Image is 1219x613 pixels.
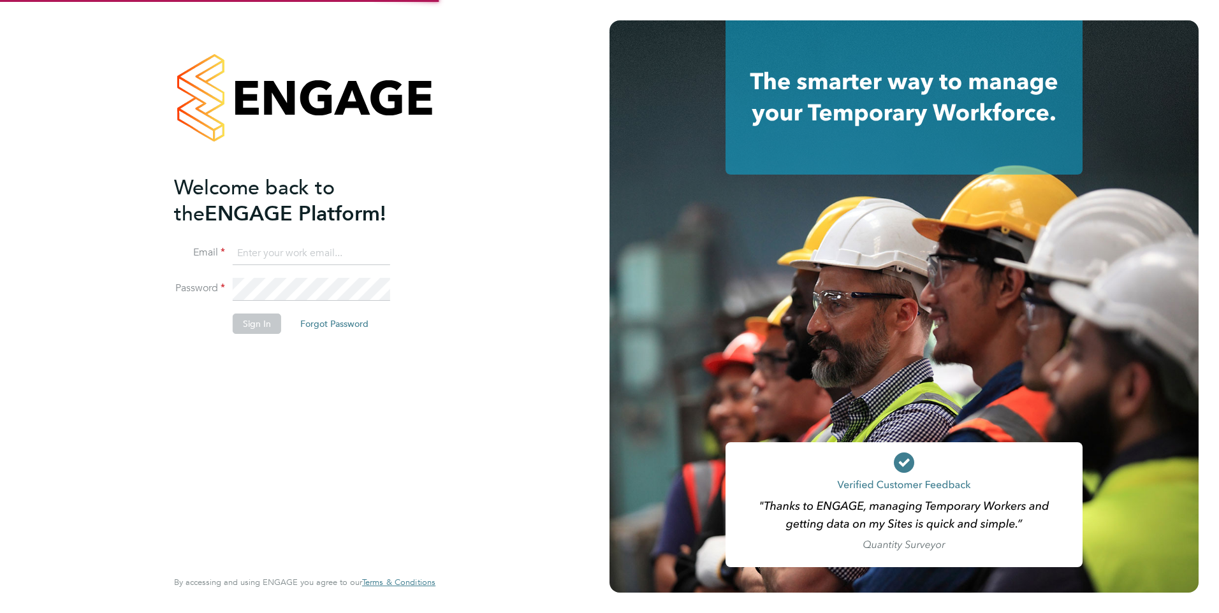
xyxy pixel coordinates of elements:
label: Email [174,246,225,259]
button: Forgot Password [290,314,379,334]
label: Password [174,282,225,295]
input: Enter your work email... [233,242,390,265]
span: By accessing and using ENGAGE you agree to our [174,577,435,588]
a: Terms & Conditions [362,577,435,588]
span: Terms & Conditions [362,577,435,588]
button: Sign In [233,314,281,334]
h2: ENGAGE Platform! [174,175,423,227]
span: Welcome back to the [174,175,335,226]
